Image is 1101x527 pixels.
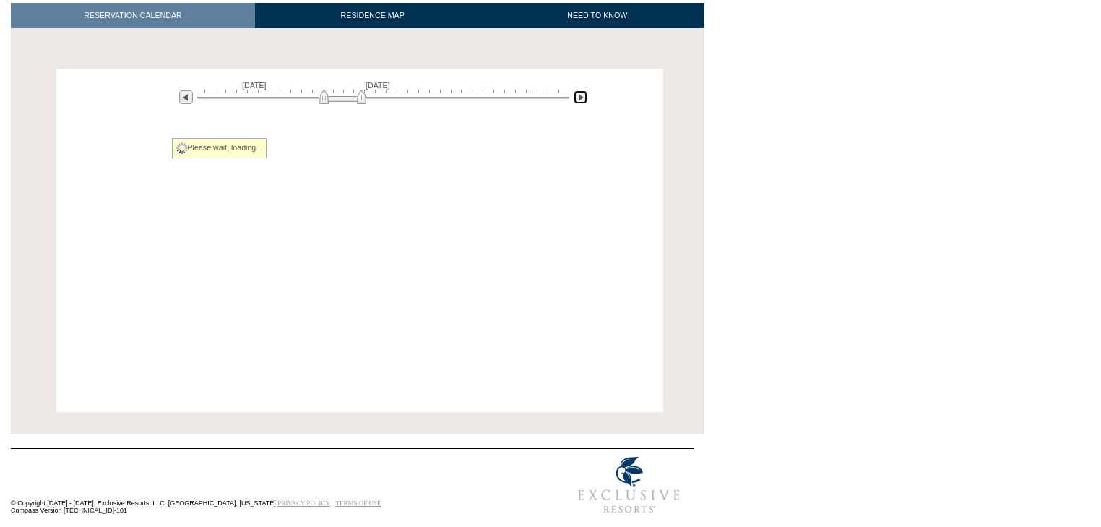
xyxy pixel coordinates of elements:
[242,81,267,90] span: [DATE]
[172,138,267,158] div: Please wait, loading...
[366,81,390,90] span: [DATE]
[11,3,255,28] a: RESERVATION CALENDAR
[490,3,704,28] a: NEED TO KNOW
[179,90,193,104] img: Previous
[336,500,381,507] a: TERMS OF USE
[11,450,517,521] td: © Copyright [DATE] - [DATE]. Exclusive Resorts, LLC. [GEOGRAPHIC_DATA], [US_STATE]. Compass Versi...
[176,142,188,154] img: spinner2.gif
[574,90,587,104] img: Next
[255,3,491,28] a: RESIDENCE MAP
[277,500,330,507] a: PRIVACY POLICY
[564,449,694,521] img: Exclusive Resorts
